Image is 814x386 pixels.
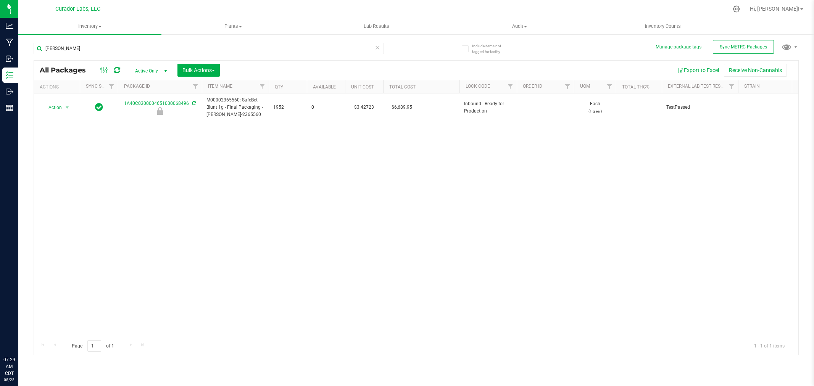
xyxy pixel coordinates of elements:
span: Sync METRC Packages [720,44,767,50]
input: 1 [87,340,101,352]
div: Inbound - Ready for Production [117,107,203,115]
inline-svg: Analytics [6,22,13,30]
a: Filter [256,80,269,93]
span: In Sync [95,102,103,113]
a: Lab Results [305,18,448,34]
span: Audit [448,23,591,30]
a: External Lab Test Result [668,84,728,89]
input: Search Package ID, Item Name, SKU, Lot or Part Number... [34,43,384,54]
span: Inventory [18,23,161,30]
button: Bulk Actions [177,64,220,77]
a: Qty [275,84,283,90]
span: 0 [311,104,340,111]
p: 08/25 [3,377,15,383]
inline-svg: Inventory [6,71,13,79]
a: Inventory Counts [591,18,734,34]
inline-svg: Reports [6,104,13,112]
span: Curador Labs, LLC [55,6,100,12]
a: Package ID [124,84,150,89]
inline-svg: Outbound [6,88,13,95]
a: Unit Cost [351,84,374,90]
td: $3.42723 [345,93,383,122]
span: 1 - 1 of 1 items [748,340,791,352]
a: Filter [189,80,202,93]
span: TestPassed [666,104,733,111]
span: M00002365560: SafeBet - Blunt 1g - Final Packaging - [PERSON_NAME]-2365560 [206,96,264,119]
span: 1952 [273,104,302,111]
p: 07:29 AM CDT [3,356,15,377]
a: Filter [725,80,738,93]
span: Hi, [PERSON_NAME]! [750,6,799,12]
button: Receive Non-Cannabis [724,64,787,77]
span: Page of 1 [65,340,120,352]
button: Export to Excel [673,64,724,77]
span: All Packages [40,66,93,74]
a: Order Id [523,84,542,89]
a: Inventory [18,18,161,34]
span: Action [42,102,62,113]
a: Sync Status [86,84,115,89]
span: Sync from Compliance System [191,101,196,106]
button: Sync METRC Packages [713,40,774,54]
a: Filter [603,80,616,93]
iframe: Resource center unread badge [23,324,32,333]
span: Bulk Actions [182,67,215,73]
span: Lab Results [353,23,400,30]
span: Inbound - Ready for Production [464,100,512,115]
span: Include items not tagged for facility [472,43,510,55]
a: Filter [504,80,517,93]
a: Available [313,84,336,90]
div: Actions [40,84,77,90]
inline-svg: Inbound [6,55,13,63]
a: 1A40C0300004651000068496 [124,101,189,106]
inline-svg: Manufacturing [6,39,13,46]
span: Each [579,100,611,115]
a: Total Cost [389,84,416,90]
span: $6,689.95 [388,102,416,113]
span: Inventory Counts [635,23,691,30]
p: (1 g ea.) [579,108,611,115]
a: Lock Code [466,84,490,89]
button: Manage package tags [656,44,701,50]
span: Plants [162,23,304,30]
a: Item Name [208,84,232,89]
a: UOM [580,84,590,89]
a: Total THC% [622,84,650,90]
a: Strain [744,84,760,89]
iframe: Resource center [8,325,31,348]
a: Audit [448,18,591,34]
a: Filter [105,80,118,93]
a: Plants [161,18,305,34]
a: Filter [561,80,574,93]
span: Clear [375,43,380,53]
span: select [63,102,72,113]
div: Manage settings [732,5,741,13]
